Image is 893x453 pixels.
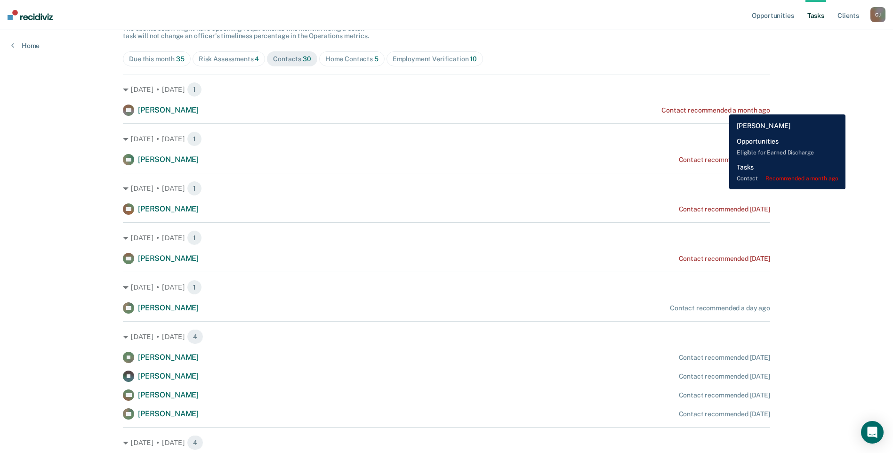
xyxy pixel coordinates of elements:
[273,55,311,63] div: Contacts
[123,82,770,97] div: [DATE] • [DATE] 1
[255,55,259,63] span: 4
[679,410,770,418] div: Contact recommended [DATE]
[123,230,770,245] div: [DATE] • [DATE] 1
[8,10,53,20] img: Recidiviz
[470,55,477,63] span: 10
[138,105,199,114] span: [PERSON_NAME]
[138,372,199,380] span: [PERSON_NAME]
[187,329,203,344] span: 4
[187,82,202,97] span: 1
[123,131,770,146] div: [DATE] • [DATE] 1
[123,280,770,295] div: [DATE] • [DATE] 1
[679,372,770,380] div: Contact recommended [DATE]
[138,204,199,213] span: [PERSON_NAME]
[123,24,369,40] span: The clients below might have upcoming requirements this month. Hiding a below task will not chang...
[138,390,199,399] span: [PERSON_NAME]
[138,353,199,362] span: [PERSON_NAME]
[679,391,770,399] div: Contact recommended [DATE]
[187,435,203,450] span: 4
[199,55,259,63] div: Risk Assessments
[138,303,199,312] span: [PERSON_NAME]
[123,181,770,196] div: [DATE] • [DATE] 1
[303,55,311,63] span: 30
[187,280,202,295] span: 1
[123,435,770,450] div: [DATE] • [DATE] 4
[679,255,770,263] div: Contact recommended [DATE]
[129,55,185,63] div: Due this month
[138,155,199,164] span: [PERSON_NAME]
[187,181,202,196] span: 1
[870,7,885,22] button: CJ
[187,131,202,146] span: 1
[393,55,477,63] div: Employment Verification
[374,55,378,63] span: 5
[861,421,884,444] div: Open Intercom Messenger
[11,41,40,50] a: Home
[138,409,199,418] span: [PERSON_NAME]
[670,304,770,312] div: Contact recommended a day ago
[679,205,770,213] div: Contact recommended [DATE]
[325,55,378,63] div: Home Contacts
[138,254,199,263] span: [PERSON_NAME]
[176,55,185,63] span: 35
[661,106,770,114] div: Contact recommended a month ago
[123,329,770,344] div: [DATE] • [DATE] 4
[679,156,770,164] div: Contact recommended [DATE]
[187,230,202,245] span: 1
[679,354,770,362] div: Contact recommended [DATE]
[870,7,885,22] div: C J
